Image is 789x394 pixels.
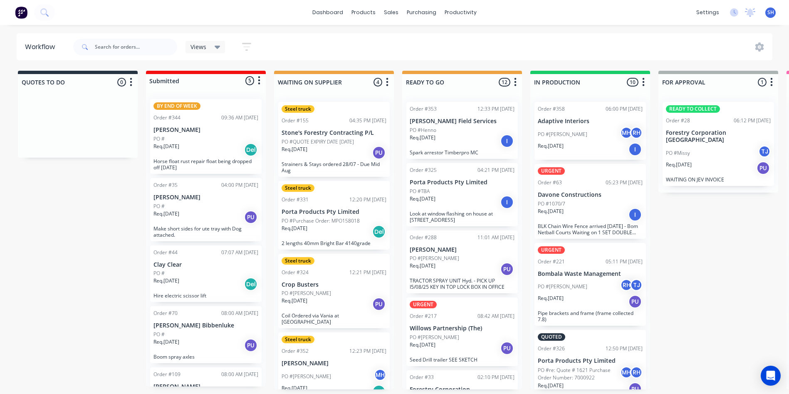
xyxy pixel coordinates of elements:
div: 09:36 AM [DATE] [221,114,258,121]
div: 08:00 AM [DATE] [221,310,258,317]
div: settings [692,6,723,19]
p: Req. [DATE] [153,338,179,346]
div: TJ [630,279,643,291]
div: Order #28811:01 AM [DATE][PERSON_NAME]PO #[PERSON_NAME]Req.[DATE]PUTRACTOR SPRAY UNIT Hyd. - PICK... [406,230,518,294]
p: PO #Henno [410,126,436,134]
div: 08:00 AM [DATE] [221,371,258,378]
div: Order #35 [153,181,178,189]
div: sales [380,6,403,19]
div: Order #221 [538,258,565,265]
div: Steel truckOrder #33112:20 PM [DATE]Porta Products Pty LimitedPO #Purchase Order: MPO158018Req.[D... [278,181,390,250]
p: Horse float rust repair float being dropped off [DATE] [153,158,258,171]
p: Forestry Corporation [GEOGRAPHIC_DATA] [666,129,771,144]
div: BY END OF WEEK [153,102,200,110]
div: 04:35 PM [DATE] [349,117,386,124]
p: Req. [DATE] [538,295,564,302]
div: Del [244,143,257,156]
a: dashboard [308,6,347,19]
div: Order #326 [538,345,565,352]
p: Boom spray axles [153,354,258,360]
p: Look at window flashing on house at [STREET_ADDRESS] [410,211,514,223]
div: RH [630,126,643,139]
div: Steel truck [282,105,314,113]
p: WAITING ON JEV INVOICE [666,176,771,183]
p: [PERSON_NAME] Bibbenluke [153,322,258,329]
p: PO # [153,331,165,338]
p: Make short sides for ute tray with Dog attached. [153,225,258,238]
p: [PERSON_NAME] [282,360,386,367]
div: purchasing [403,6,440,19]
p: PO #1070/7 [538,200,565,208]
div: Order #109 [153,371,181,378]
p: Req. [DATE] [282,384,307,392]
div: I [500,196,514,209]
div: QUOTED [538,333,565,341]
div: PU [372,297,386,311]
p: Req. [DATE] [410,134,435,141]
p: 2 lengths 40mm Bright Bar 4140grade [282,240,386,246]
div: Del [372,225,386,238]
div: TJ [758,145,771,158]
div: I [628,143,642,156]
div: Order #288 [410,234,437,241]
div: Steel truck [282,184,314,192]
p: PO #[PERSON_NAME] [538,283,587,290]
div: I [500,134,514,148]
p: [PERSON_NAME] [410,246,514,253]
p: Adaptive Interiors [538,118,643,125]
p: Req. [DATE] [153,143,179,150]
div: PU [244,211,257,224]
img: Factory [15,6,27,19]
p: PO #TBA [410,188,430,195]
div: MH [620,126,633,139]
p: PO # [153,203,165,210]
div: Order #3504:00 PM [DATE][PERSON_NAME]PO #Req.[DATE]PUMake short sides for ute tray with Dog attac... [150,178,262,241]
div: Order #35806:00 PM [DATE]Adaptive InteriorsPO #[PERSON_NAME]MHRHReq.[DATE]I [534,102,646,160]
div: MH [374,369,386,381]
div: 12:33 PM [DATE] [477,105,514,113]
p: PO #[PERSON_NAME] [282,290,331,297]
div: READY TO COLLECTOrder #2806:12 PM [DATE]Forestry Corporation [GEOGRAPHIC_DATA]PO #MissyTJReq.[DAT... [663,102,774,186]
div: 04:00 PM [DATE] [221,181,258,189]
div: PU [500,342,514,355]
div: Order #353 [410,105,437,113]
div: Order #28 [666,117,690,124]
div: Order #325 [410,166,437,174]
p: Hire electric scissor lift [153,292,258,299]
div: Order #324 [282,269,309,276]
div: MH [620,366,633,379]
div: Order #155 [282,117,309,124]
div: 04:21 PM [DATE] [477,166,514,174]
div: 05:11 PM [DATE] [606,258,643,265]
div: Order #217 [410,312,437,320]
div: Steel truck [282,257,314,265]
div: Order #352 [282,347,309,355]
div: products [347,6,380,19]
input: Search for orders... [95,39,177,55]
div: URGENT [538,246,565,254]
p: Coil Ordered via Vania at [GEOGRAPHIC_DATA] [282,312,386,325]
div: Order #344 [153,114,181,121]
div: URGENTOrder #22105:11 PM [DATE]Bombala Waste ManagementPO #[PERSON_NAME]RHTJReq.[DATE]PUPipe brac... [534,243,646,326]
div: PU [500,263,514,276]
div: 06:12 PM [DATE] [734,117,771,124]
div: 07:07 AM [DATE] [221,249,258,256]
div: Order #35312:33 PM [DATE][PERSON_NAME] Field ServicesPO #HennoReq.[DATE]ISpark arrestor Timberpro MC [406,102,518,159]
div: 12:20 PM [DATE] [349,196,386,203]
p: Davone Constructions [538,191,643,198]
p: Req. [DATE] [282,297,307,305]
p: PO #QUOTE EXPIRY DATE [DATE] [282,138,354,146]
div: URGENTOrder #21708:42 AM [DATE]Willows Partnership (The)PO #[PERSON_NAME]Req.[DATE]PUSeed Drill t... [406,297,518,366]
p: Seed Drill trailer SEE SKETCH [410,357,514,363]
p: Porta Products Pty Limited [410,179,514,186]
div: Steel truckOrder #32412:21 PM [DATE]Crop BustersPO #[PERSON_NAME]Req.[DATE]PUCoil Ordered via Van... [278,254,390,329]
div: Order #358 [538,105,565,113]
div: 12:23 PM [DATE] [349,347,386,355]
p: PO #re: Quote # 1621 Purchase Order Number: 7000922 [538,367,620,382]
p: PO #Purchase Order: MPO158018 [282,217,360,225]
div: I [628,208,642,221]
div: URGENT [538,167,565,175]
div: Order #33 [410,374,434,381]
p: Bombala Waste Management [538,270,643,278]
div: Order #32504:21 PM [DATE]Porta Products Pty LimitedPO #TBAReq.[DATE]ILook at window flashing on h... [406,163,518,226]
